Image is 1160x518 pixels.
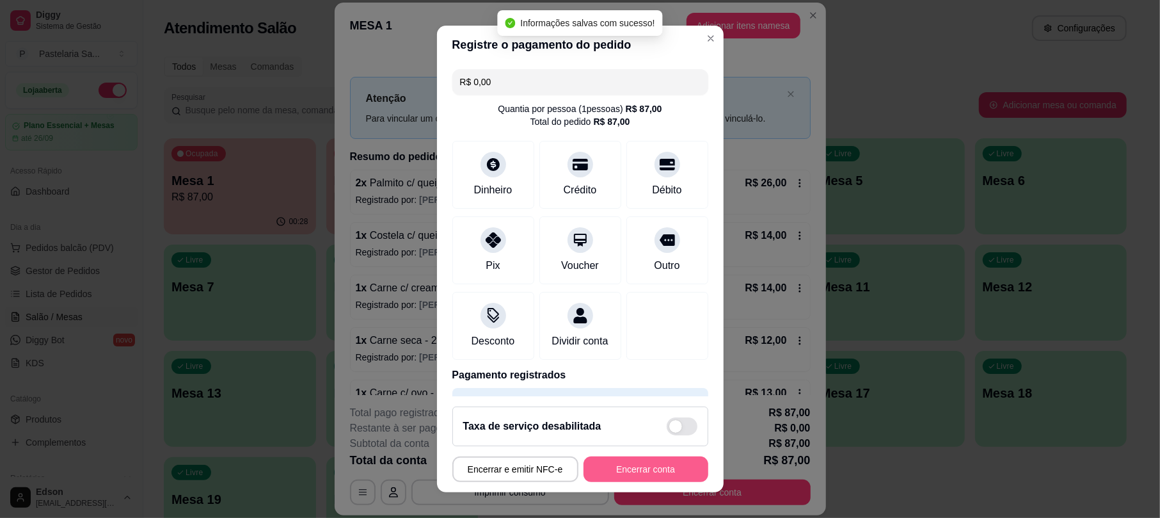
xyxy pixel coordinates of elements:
[654,258,679,273] div: Outro
[505,18,515,28] span: check-circle
[472,334,515,349] div: Desconto
[460,69,701,95] input: Ex.: hambúrguer de cordeiro
[626,102,662,115] div: R$ 87,00
[701,28,721,49] button: Close
[486,258,500,273] div: Pix
[452,457,578,482] button: Encerrar e emitir NFC-e
[498,102,662,115] div: Quantia por pessoa ( 1 pessoas)
[530,115,630,128] div: Total do pedido
[594,115,630,128] div: R$ 87,00
[561,258,599,273] div: Voucher
[463,419,601,434] h2: Taxa de serviço desabilitada
[564,182,597,198] div: Crédito
[452,368,708,383] p: Pagamento registrados
[474,182,512,198] div: Dinheiro
[652,182,681,198] div: Débito
[552,334,608,349] div: Dividir conta
[520,18,655,28] span: Informações salvas com sucesso!
[437,26,724,64] header: Registre o pagamento do pedido
[584,457,708,482] button: Encerrar conta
